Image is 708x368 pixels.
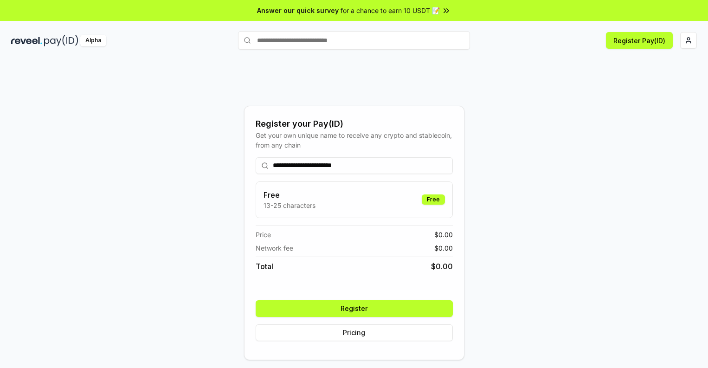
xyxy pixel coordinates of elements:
[256,243,293,253] span: Network fee
[256,300,453,317] button: Register
[431,261,453,272] span: $ 0.00
[422,194,445,205] div: Free
[264,189,315,200] h3: Free
[341,6,440,15] span: for a chance to earn 10 USDT 📝
[257,6,339,15] span: Answer our quick survey
[606,32,673,49] button: Register Pay(ID)
[256,261,273,272] span: Total
[11,35,42,46] img: reveel_dark
[80,35,106,46] div: Alpha
[264,200,315,210] p: 13-25 characters
[434,230,453,239] span: $ 0.00
[434,243,453,253] span: $ 0.00
[256,130,453,150] div: Get your own unique name to receive any crypto and stablecoin, from any chain
[256,324,453,341] button: Pricing
[44,35,78,46] img: pay_id
[256,230,271,239] span: Price
[256,117,453,130] div: Register your Pay(ID)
